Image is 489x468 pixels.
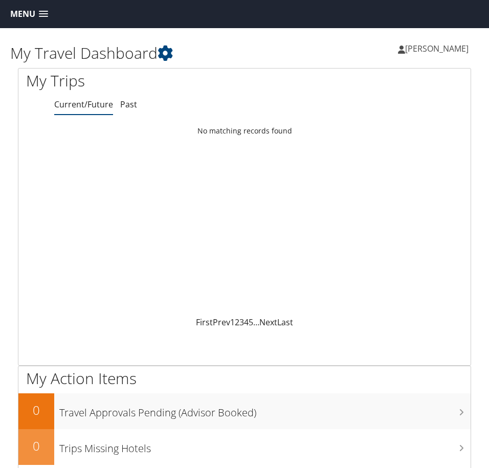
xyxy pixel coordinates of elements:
h3: Travel Approvals Pending (Advisor Booked) [59,400,471,420]
h3: Trips Missing Hotels [59,436,471,456]
a: Menu [5,6,53,23]
a: Prev [213,317,230,328]
td: No matching records found [18,122,471,140]
h1: My Trips [26,70,237,92]
h1: My Action Items [18,368,471,389]
a: Last [277,317,293,328]
a: 1 [230,317,235,328]
a: First [196,317,213,328]
a: Current/Future [54,99,113,110]
a: [PERSON_NAME] [398,33,479,64]
a: 0Trips Missing Hotels [18,429,471,465]
a: 2 [235,317,239,328]
a: 4 [244,317,249,328]
h2: 0 [18,402,54,419]
h2: 0 [18,437,54,455]
a: 0Travel Approvals Pending (Advisor Booked) [18,393,471,429]
a: 3 [239,317,244,328]
h1: My Travel Dashboard [10,42,244,64]
a: Next [259,317,277,328]
span: … [253,317,259,328]
span: Menu [10,9,35,19]
span: [PERSON_NAME] [405,43,469,54]
a: Past [120,99,137,110]
a: 5 [249,317,253,328]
